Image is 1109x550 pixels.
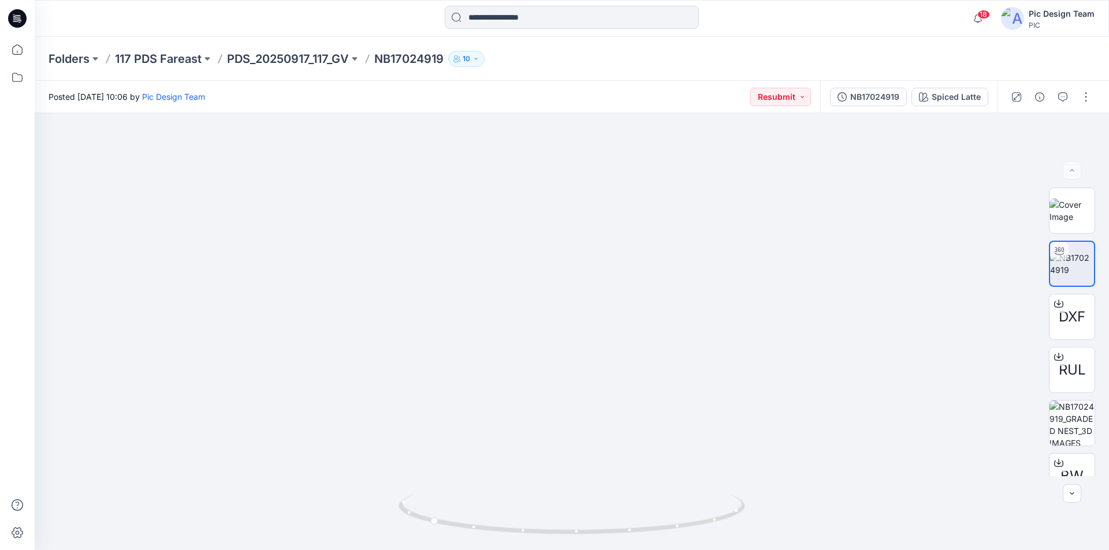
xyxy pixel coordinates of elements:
p: NB17024919 [374,51,444,67]
button: Spiced Latte [911,88,988,106]
div: Pic Design Team [1029,7,1095,21]
span: BW [1060,466,1084,487]
button: 10 [448,51,485,67]
span: Posted [DATE] 10:06 by [49,91,205,103]
img: NB17024919_GRADED NEST_3D IMAGES [1050,401,1095,446]
p: 10 [463,53,470,65]
a: Folders [49,51,90,67]
a: Pic Design Team [142,92,205,102]
div: PIC [1029,21,1095,29]
img: Cover Image [1050,199,1095,223]
span: 18 [977,10,990,19]
span: RUL [1059,360,1086,380]
button: NB17024919 [830,88,907,106]
a: 117 PDS Fareast [115,51,202,67]
div: Spiced Latte [932,91,981,103]
button: Details [1030,88,1049,106]
a: PDS_20250917_117_GV [227,51,349,67]
img: NB17024919 [1050,252,1094,276]
span: DXF [1059,306,1085,327]
img: avatar [1001,7,1024,30]
div: NB17024919 [850,91,899,103]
